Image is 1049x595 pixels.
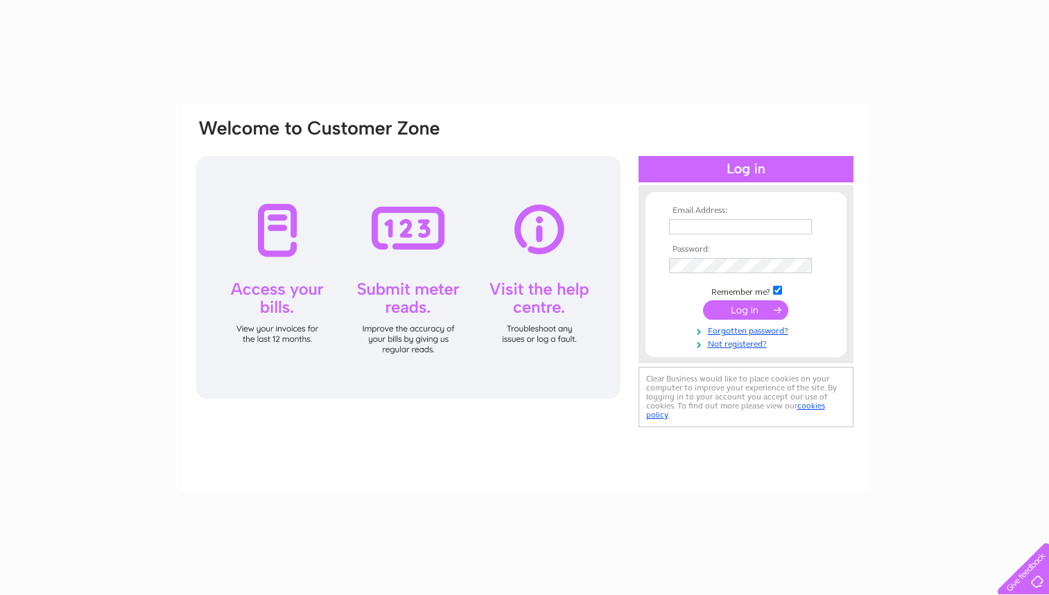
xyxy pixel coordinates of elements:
[666,245,826,255] th: Password:
[666,284,826,297] td: Remember me?
[666,206,826,216] th: Email Address:
[669,336,826,350] a: Not registered?
[646,401,825,420] a: cookies policy
[703,300,788,320] input: Submit
[669,323,826,336] a: Forgotten password?
[639,367,853,427] div: Clear Business would like to place cookies on your computer to improve your experience of the sit...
